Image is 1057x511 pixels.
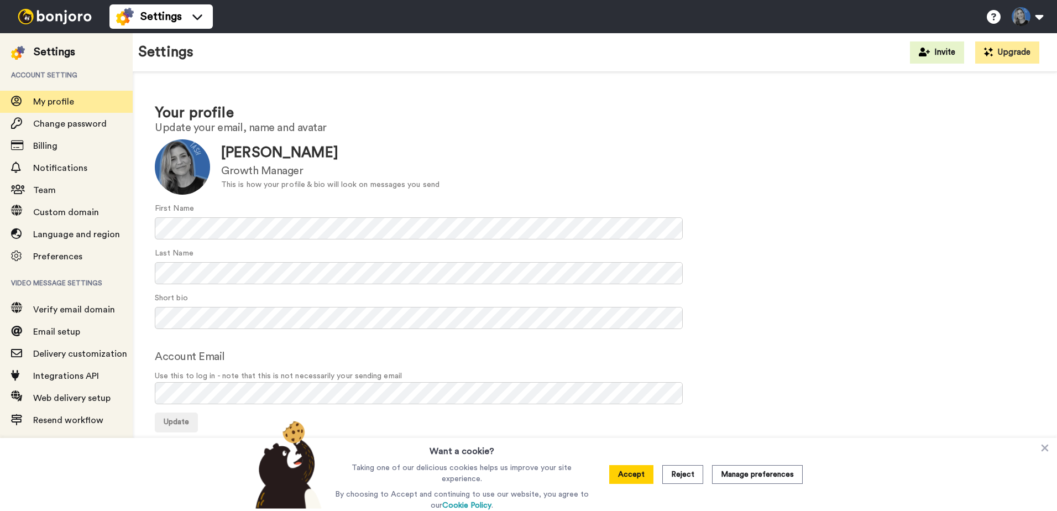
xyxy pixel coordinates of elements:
[33,208,99,217] span: Custom domain
[140,9,182,24] span: Settings
[975,41,1039,64] button: Upgrade
[33,372,99,380] span: Integrations API
[430,438,494,458] h3: Want a cookie?
[13,9,96,24] img: bj-logo-header-white.svg
[662,465,703,484] button: Reject
[33,142,57,150] span: Billing
[33,394,111,403] span: Web delivery setup
[33,119,107,128] span: Change password
[221,143,439,163] div: [PERSON_NAME]
[116,8,134,25] img: settings-colored.svg
[33,350,127,358] span: Delivery customization
[33,186,56,195] span: Team
[164,418,189,426] span: Update
[155,413,198,432] button: Update
[138,44,193,60] h1: Settings
[155,105,1035,121] h1: Your profile
[155,122,1035,134] h2: Update your email, name and avatar
[33,97,74,106] span: My profile
[33,230,120,239] span: Language and region
[442,502,491,509] a: Cookie Policy
[33,305,115,314] span: Verify email domain
[155,203,194,215] label: First Name
[155,293,188,304] label: Short bio
[155,371,1035,382] span: Use this to log in - note that this is not necessarily your sending email
[33,252,82,261] span: Preferences
[221,179,439,191] div: This is how your profile & bio will look on messages you send
[609,465,653,484] button: Accept
[34,44,75,60] div: Settings
[221,163,439,179] div: Growth Manager
[245,420,327,509] img: bear-with-cookie.png
[155,248,193,259] label: Last Name
[332,462,592,484] p: Taking one of our delicious cookies helps us improve your site experience.
[332,489,592,511] p: By choosing to Accept and continuing to use our website, you agree to our .
[712,465,803,484] button: Manage preferences
[33,327,80,336] span: Email setup
[11,46,25,60] img: settings-colored.svg
[33,416,103,425] span: Resend workflow
[155,348,225,365] label: Account Email
[33,164,87,173] span: Notifications
[910,41,964,64] button: Invite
